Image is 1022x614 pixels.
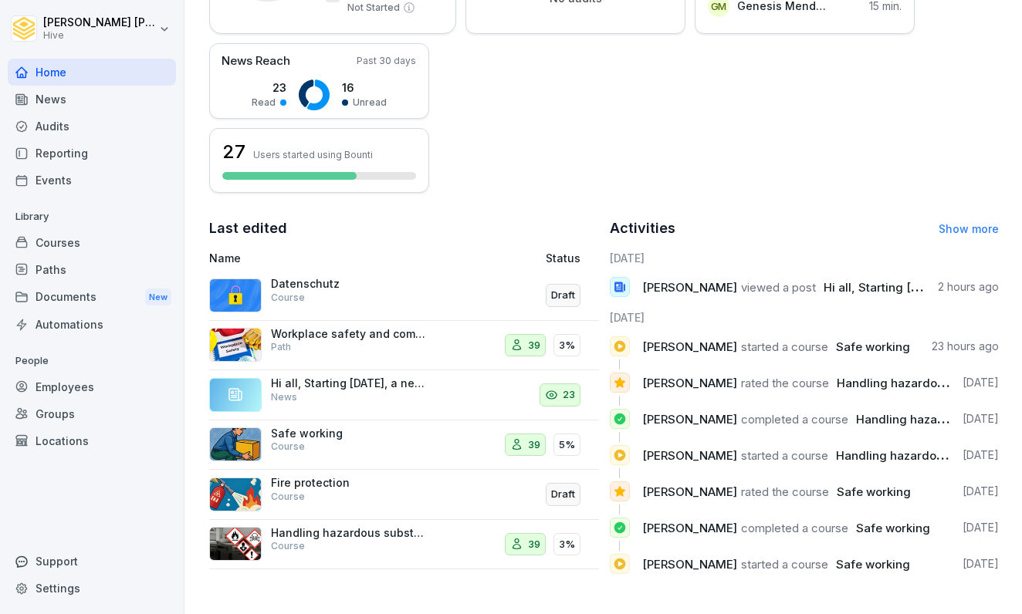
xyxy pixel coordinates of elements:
[8,167,176,194] a: Events
[528,338,540,353] p: 39
[271,327,425,341] p: Workplace safety and compliance
[8,113,176,140] a: Audits
[938,279,999,295] p: 2 hours ago
[551,288,575,303] p: Draft
[963,556,999,572] p: [DATE]
[271,476,425,490] p: Fire protection
[642,412,737,427] span: [PERSON_NAME]
[271,427,425,440] p: Safe working
[563,387,575,403] p: 23
[271,340,291,354] p: Path
[741,280,816,295] span: viewed a post
[8,204,176,229] p: Library
[837,484,911,499] span: Safe working
[209,420,599,471] a: Safe workingCourse395%
[963,447,999,463] p: [DATE]
[271,490,305,504] p: Course
[8,349,176,373] p: People
[741,376,829,390] span: rated the course
[271,440,305,454] p: Course
[741,484,829,499] span: rated the course
[8,86,176,113] a: News
[559,537,575,552] p: 3%
[610,218,675,239] h2: Activities
[8,548,176,575] div: Support
[222,139,245,165] h3: 27
[209,271,599,321] a: DatenschutzCourseDraft
[209,370,599,420] a: Hi all, Starting [DATE], a new course path titled “Workplace and Safety Compliance” will be assig...
[546,250,580,266] p: Status
[252,79,286,96] p: 23
[209,278,262,312] img: gp1n7epbxsf9lzaihqn479zn.png
[209,321,599,371] a: Workplace safety and compliancePath393%
[856,521,930,535] span: Safe working
[642,376,737,390] span: [PERSON_NAME]
[209,477,262,511] img: b0iy7e1gfawqjs4nezxuanzk.png
[271,526,425,540] p: Handling hazardous substances
[642,280,737,295] span: [PERSON_NAME]
[8,575,176,602] a: Settings
[209,520,599,570] a: Handling hazardous substancesCourse393%
[342,79,387,96] p: 16
[939,222,999,235] a: Show more
[252,96,276,110] p: Read
[209,427,262,461] img: ns5fm27uu5em6705ixom0yjt.png
[837,376,1017,390] span: Handling hazardous substances
[963,520,999,535] p: [DATE]
[610,250,1000,266] h6: [DATE]
[271,277,425,291] p: Datenschutz
[963,375,999,390] p: [DATE]
[528,437,540,453] p: 39
[8,400,176,427] a: Groups
[8,59,176,86] div: Home
[209,527,262,561] img: ro33qf0i8ndaw7nkfv0stvse.png
[642,521,737,535] span: [PERSON_NAME]
[8,427,176,454] div: Locations
[8,140,176,167] a: Reporting
[209,470,599,520] a: Fire protectionCourseDraft
[8,283,176,312] div: Documents
[8,256,176,283] a: Paths
[963,484,999,499] p: [DATE]
[271,376,425,390] p: Hi all, Starting [DATE], a new course path titled “Workplace and Safety Compliance” will be assig...
[222,52,290,70] p: News Reach
[253,149,373,160] p: Users started using Bounti
[741,557,828,572] span: started a course
[559,437,575,453] p: 5%
[209,328,262,362] img: twaxla64lrmeoq0ccgctjh1j.png
[528,537,540,552] p: 39
[741,521,848,535] span: completed a course
[43,16,156,29] p: [PERSON_NAME] [PERSON_NAME]
[209,250,444,266] p: Name
[642,484,737,499] span: [PERSON_NAME]
[8,229,176,256] a: Courses
[8,373,176,400] a: Employees
[642,448,737,463] span: [PERSON_NAME]
[8,311,176,338] a: Automations
[209,218,599,239] h2: Last edited
[932,339,999,354] p: 23 hours ago
[145,288,171,306] div: New
[559,338,575,353] p: 3%
[271,539,305,553] p: Course
[8,283,176,312] a: DocumentsNew
[741,412,848,427] span: completed a course
[271,390,297,404] p: News
[741,339,828,354] span: started a course
[43,30,156,41] p: Hive
[610,309,1000,326] h6: [DATE]
[347,1,400,15] p: Not Started
[642,557,737,572] span: [PERSON_NAME]
[963,411,999,427] p: [DATE]
[271,291,305,305] p: Course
